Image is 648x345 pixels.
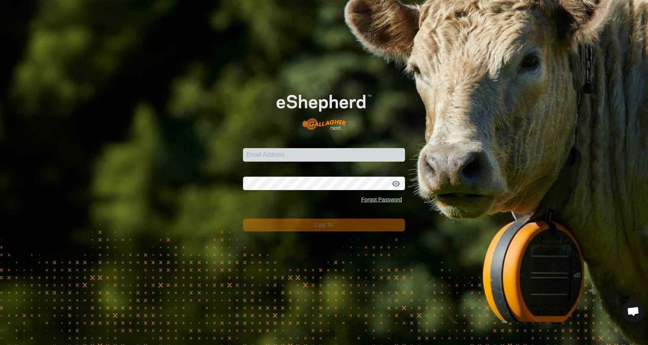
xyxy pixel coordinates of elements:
a: Forgot Password [361,196,402,202]
img: E-shepherd Logo [259,81,389,136]
span: Log In [315,222,333,228]
button: Log In [243,219,405,231]
input: Email Address [243,148,405,162]
div: Open chat [622,300,645,322]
